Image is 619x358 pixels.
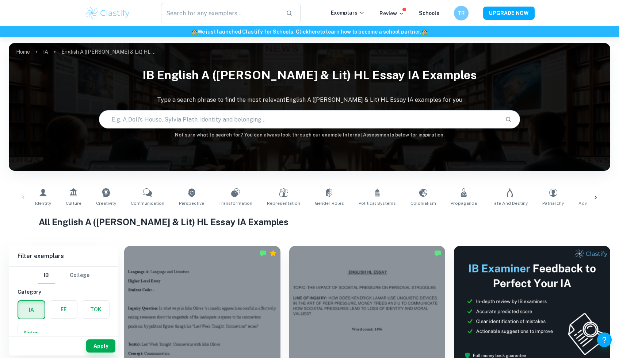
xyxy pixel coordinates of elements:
[9,131,610,139] h6: Not sure what to search for? You can always look through our example Internal Assessments below f...
[315,200,344,207] span: Gender Roles
[9,96,610,104] p: Type a search phrase to find the most relevant English A ([PERSON_NAME] & Lit) HL Essay IA exampl...
[16,47,30,57] a: Home
[434,250,442,257] img: Marked
[421,29,428,35] span: 🏫
[331,9,365,17] p: Exemplars
[96,200,116,207] span: Creativity
[502,113,515,126] button: Search
[85,6,131,20] img: Clastify logo
[9,63,610,87] h1: IB English A ([PERSON_NAME] & Lit) HL Essay IA examples
[457,9,465,17] h6: TR
[410,200,436,207] span: Colonialism
[61,48,156,56] p: English A ([PERSON_NAME] & Lit) HL Essay
[454,6,469,20] button: TR
[18,301,45,319] button: IA
[1,28,618,36] h6: We just launched Clastify for Schools. Click to learn how to become a school partner.
[267,200,300,207] span: Representation
[18,324,45,342] button: Notes
[578,200,603,207] span: Advertising
[492,200,528,207] span: Fate and Destiny
[50,301,77,318] button: EE
[597,332,612,347] button: Help and Feedback
[219,200,252,207] span: Transformation
[38,267,89,284] div: Filter type choice
[451,200,477,207] span: Propaganda
[542,200,564,207] span: Patriarchy
[179,200,204,207] span: Perspective
[259,250,267,257] img: Marked
[39,215,580,228] h1: All English A ([PERSON_NAME] & Lit) HL Essay IA Examples
[38,267,55,284] button: IB
[161,3,280,23] input: Search for any exemplars...
[191,29,198,35] span: 🏫
[419,10,439,16] a: Schools
[43,47,48,57] a: IA
[70,267,89,284] button: College
[99,109,499,130] input: E.g. A Doll's House, Sylvia Plath, identity and belonging...
[66,200,81,207] span: Culture
[18,288,110,296] h6: Category
[82,301,109,318] button: TOK
[483,7,535,20] button: UPGRADE NOW
[309,29,320,35] a: here
[86,339,115,353] button: Apply
[270,250,277,257] div: Premium
[9,246,118,266] h6: Filter exemplars
[35,200,51,207] span: Identity
[359,200,396,207] span: Political Systems
[379,9,404,18] p: Review
[131,200,164,207] span: Communication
